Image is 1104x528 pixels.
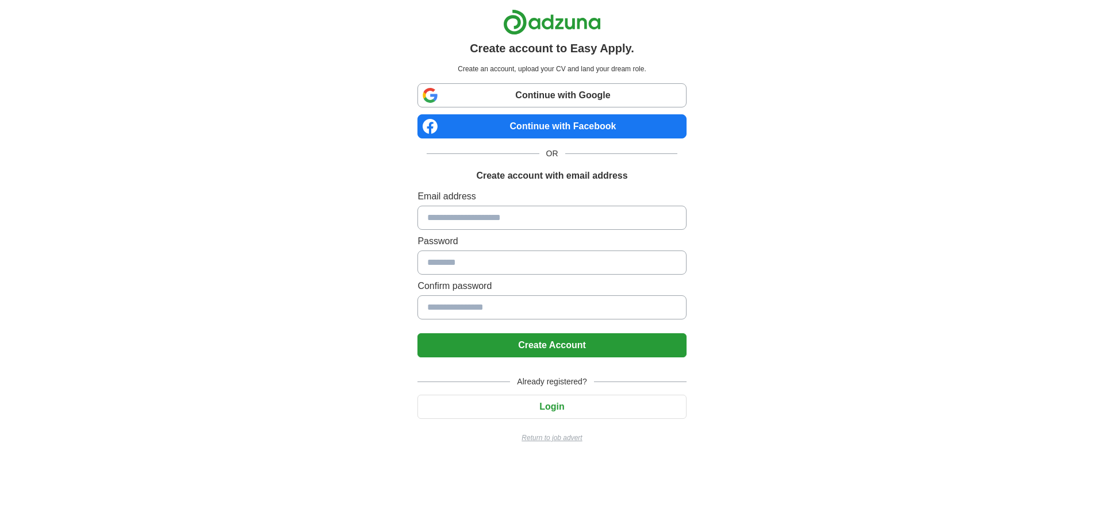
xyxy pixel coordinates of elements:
h1: Create account with email address [476,169,627,183]
span: OR [539,148,565,160]
a: Continue with Google [417,83,686,107]
a: Continue with Facebook [417,114,686,138]
img: Adzuna logo [503,9,601,35]
label: Confirm password [417,279,686,293]
label: Email address [417,190,686,203]
a: Login [417,402,686,411]
button: Create Account [417,333,686,357]
label: Password [417,234,686,248]
button: Login [417,395,686,419]
a: Return to job advert [417,433,686,443]
h1: Create account to Easy Apply. [470,40,634,57]
span: Already registered? [510,376,593,388]
p: Create an account, upload your CV and land your dream role. [420,64,684,74]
